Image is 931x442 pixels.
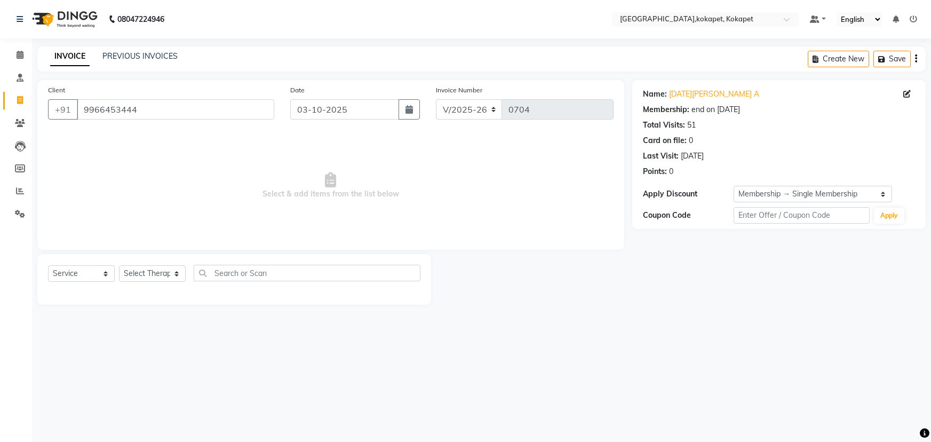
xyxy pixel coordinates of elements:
[643,120,685,131] div: Total Visits:
[77,99,274,120] input: Search by Name/Mobile/Email/Code
[102,51,178,61] a: PREVIOUS INVOICES
[643,151,679,162] div: Last Visit:
[27,4,100,34] img: logo
[643,188,734,200] div: Apply Discount
[669,89,759,100] a: [DATE][PERSON_NAME] A
[669,166,673,177] div: 0
[48,99,78,120] button: +91
[643,104,689,115] div: Membership:
[689,135,693,146] div: 0
[687,120,696,131] div: 51
[290,85,305,95] label: Date
[194,265,420,281] input: Search or Scan
[50,47,90,66] a: INVOICE
[48,132,614,239] span: Select & add items from the list below
[436,85,482,95] label: Invoice Number
[117,4,164,34] b: 08047224946
[681,151,704,162] div: [DATE]
[643,135,687,146] div: Card on file:
[873,51,911,67] button: Save
[691,104,740,115] div: end on [DATE]
[734,207,870,224] input: Enter Offer / Coupon Code
[643,166,667,177] div: Points:
[643,89,667,100] div: Name:
[808,51,869,67] button: Create New
[643,210,734,221] div: Coupon Code
[874,208,904,224] button: Apply
[48,85,65,95] label: Client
